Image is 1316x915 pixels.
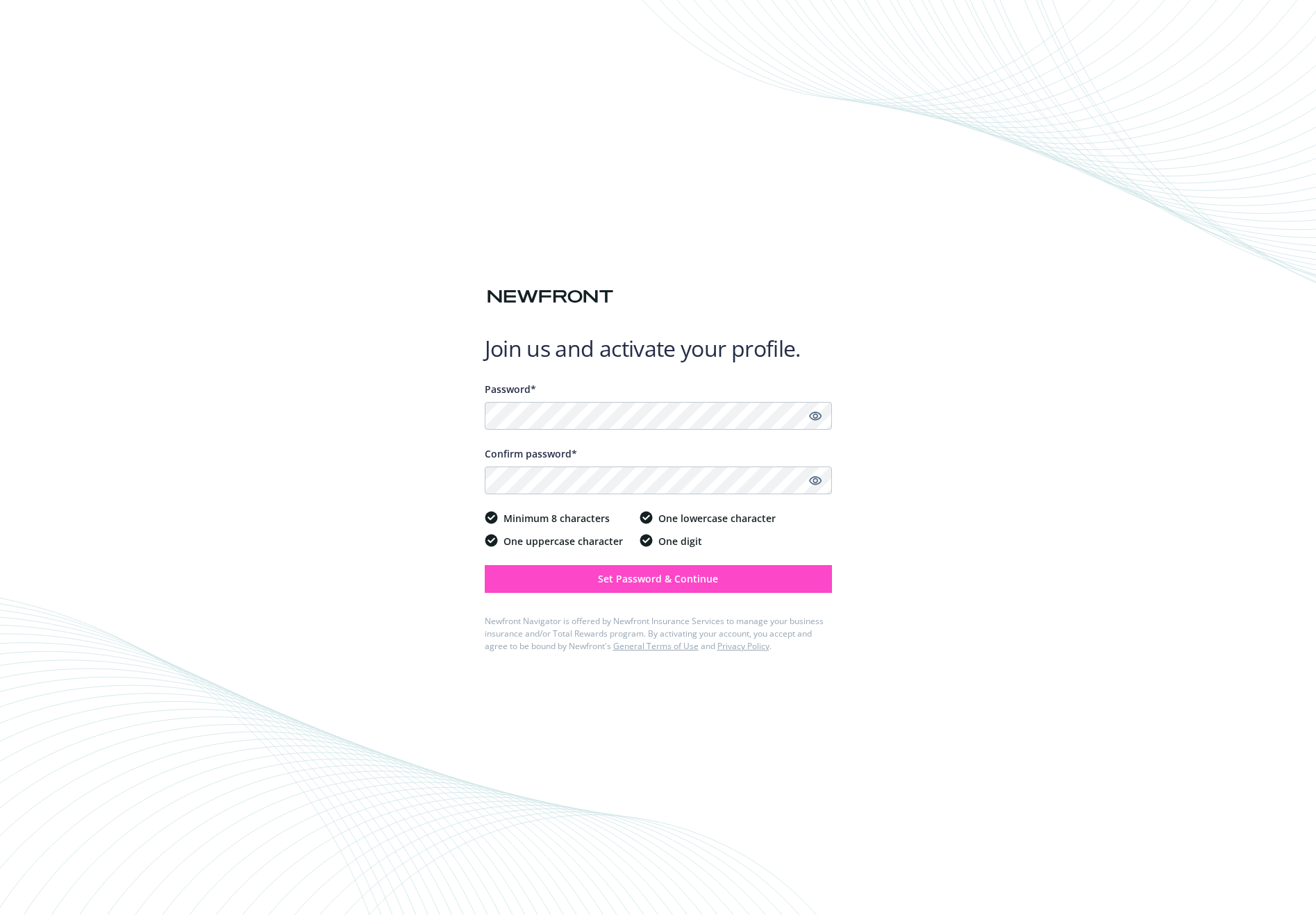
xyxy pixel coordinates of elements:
[485,285,616,309] img: Newfront logo
[503,534,623,548] span: One uppercase character
[485,383,536,396] span: Password*
[613,640,699,652] a: General Terms of Use
[658,511,776,526] span: One lowercase character
[485,447,577,460] span: Confirm password*
[598,572,718,585] span: Set Password & Continue
[485,335,832,362] h1: Join us and activate your profile.
[503,511,610,526] span: Minimum 8 characters
[485,615,832,653] div: Newfront Navigator is offered by Newfront Insurance Services to manage your business insurance an...
[485,467,832,494] input: Confirm your unique password
[717,640,769,652] a: Privacy Policy
[485,565,832,593] button: Set Password & Continue
[658,534,702,548] span: One digit
[807,408,824,424] a: Show password
[485,402,832,430] input: Enter a unique password...
[807,472,824,489] a: Show password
